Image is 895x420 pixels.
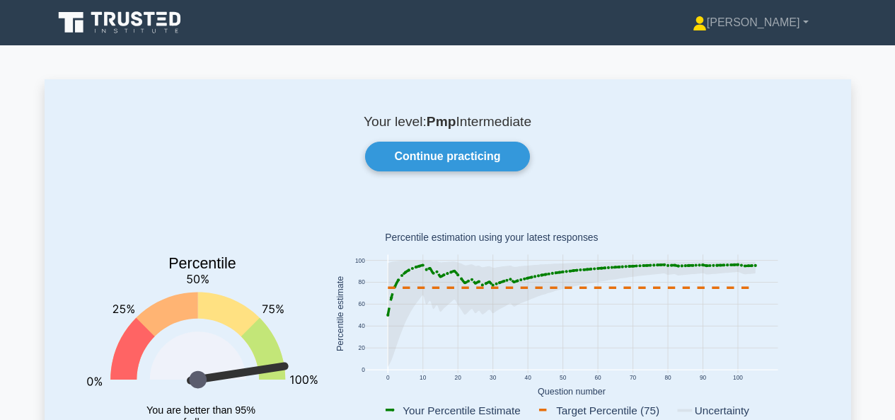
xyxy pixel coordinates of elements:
[146,404,255,416] tspan: You are better than 95%
[659,8,843,37] a: [PERSON_NAME]
[594,374,601,381] text: 60
[524,374,531,381] text: 40
[386,374,389,381] text: 0
[335,276,345,351] text: Percentile estimate
[168,255,236,272] text: Percentile
[358,345,365,352] text: 20
[490,374,497,381] text: 30
[733,374,743,381] text: 100
[354,257,364,264] text: 100
[420,374,427,381] text: 10
[358,323,365,330] text: 40
[79,113,817,130] p: Your level: Intermediate
[454,374,461,381] text: 20
[358,301,365,308] text: 60
[358,279,365,286] text: 80
[362,367,365,374] text: 0
[699,374,706,381] text: 90
[629,374,636,381] text: 70
[664,374,671,381] text: 80
[427,114,456,129] b: Pmp
[538,387,606,397] text: Question number
[385,232,598,244] text: Percentile estimation using your latest responses
[560,374,567,381] text: 50
[365,142,529,171] a: Continue practicing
